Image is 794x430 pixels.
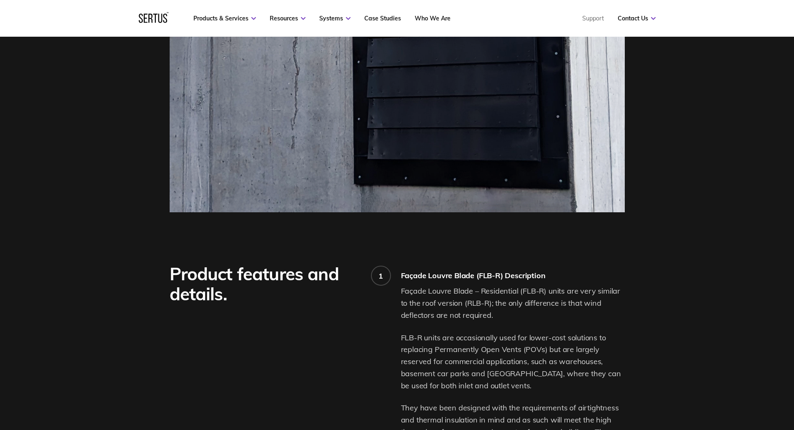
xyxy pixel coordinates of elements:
a: Case Studies [364,15,401,22]
a: Resources [270,15,306,22]
p: Façade Louvre Blade – Residential (FLB-R) units are very similar to the roof version (RLB-R); the... [401,285,625,321]
div: Façade Louvre Blade (FLB-R) Description [401,271,625,280]
p: FLB-R units are occasionally used for lower-cost solutions to replacing Permanently Open Vents (P... [401,332,625,392]
a: Systems [319,15,351,22]
a: Contact Us [618,15,656,22]
div: 1 [378,271,383,281]
div: Product features and details. [170,264,359,304]
a: Who We Are [415,15,451,22]
a: Products & Services [193,15,256,22]
a: Support [582,15,604,22]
